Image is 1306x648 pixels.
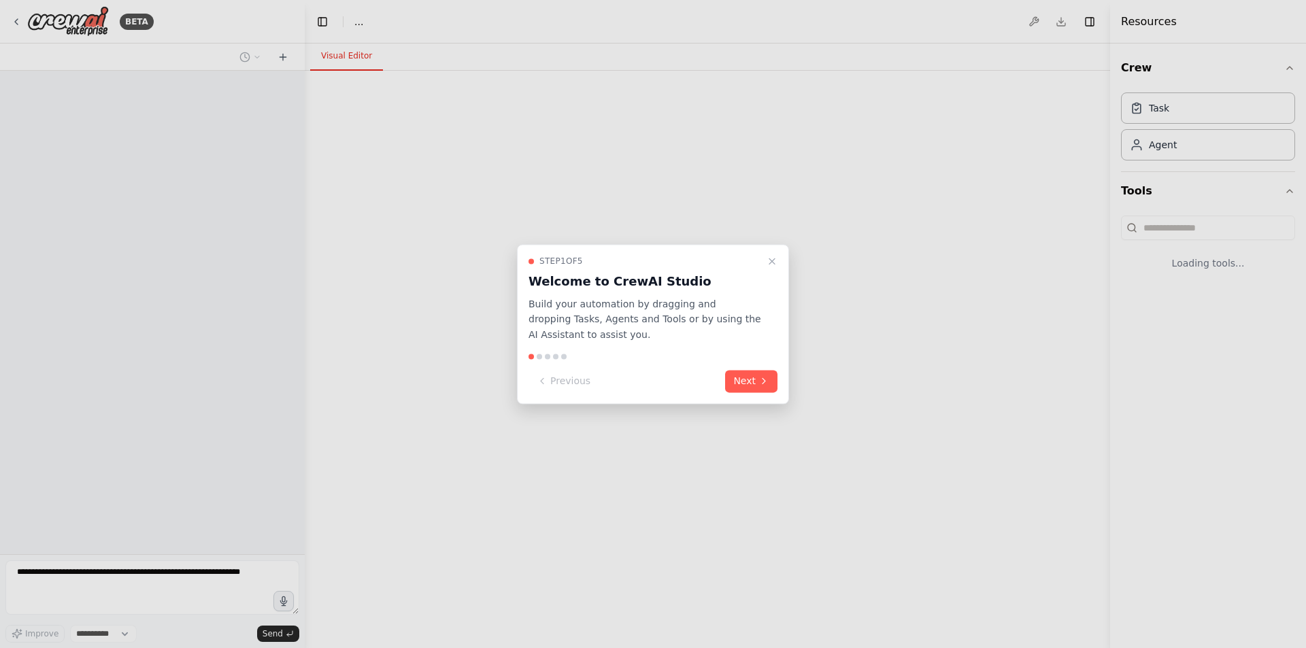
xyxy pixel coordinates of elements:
button: Close walkthrough [764,253,780,269]
h3: Welcome to CrewAI Studio [529,272,761,291]
button: Previous [529,370,599,392]
p: Build your automation by dragging and dropping Tasks, Agents and Tools or by using the AI Assista... [529,296,761,343]
button: Next [725,370,777,392]
span: Step 1 of 5 [539,256,583,267]
button: Hide left sidebar [313,12,332,31]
